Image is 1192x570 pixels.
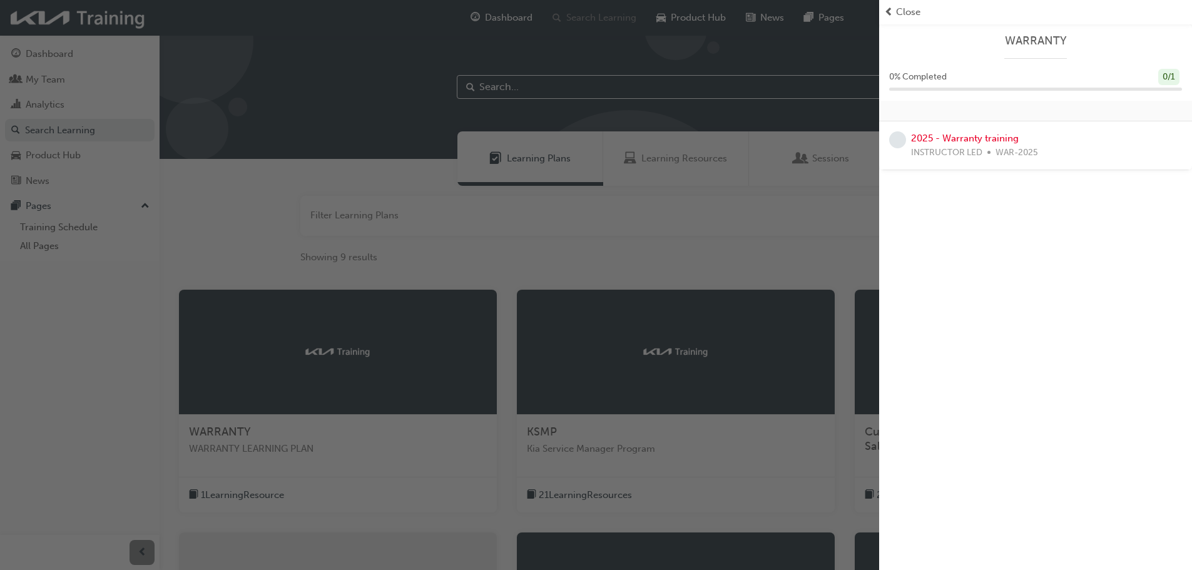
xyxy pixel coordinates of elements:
a: WARRANTY [889,34,1182,48]
span: Close [896,5,920,19]
span: INSTRUCTOR LED [911,146,982,160]
span: learningRecordVerb_NONE-icon [889,131,906,148]
div: 0 / 1 [1158,69,1179,86]
span: 0 % Completed [889,70,947,84]
a: 2025 - Warranty training [911,133,1019,144]
span: WAR-2025 [996,146,1038,160]
span: prev-icon [884,5,894,19]
button: prev-iconClose [884,5,1187,19]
